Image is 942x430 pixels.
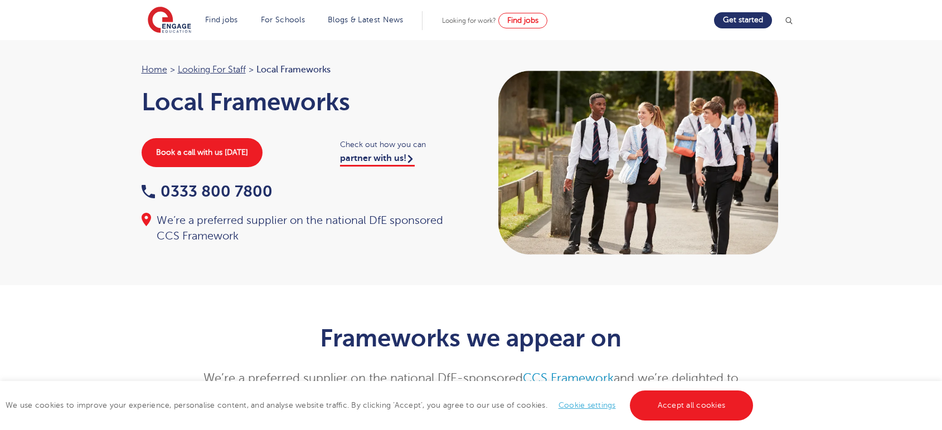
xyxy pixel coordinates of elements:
[261,16,305,24] a: For Schools
[328,16,404,24] a: Blogs & Latest News
[6,401,756,409] span: We use cookies to improve your experience, personalise content, and analyse website traffic. By c...
[178,65,246,75] a: Looking for staff
[142,183,273,200] a: 0333 800 7800
[142,62,460,77] nav: breadcrumb
[442,17,496,25] span: Looking for work?
[340,138,460,151] span: Check out how you can
[142,213,460,244] div: We’re a preferred supplier on the national DfE sponsored CCS Framework
[142,138,263,167] a: Book a call with us [DATE]
[205,16,238,24] a: Find jobs
[523,372,614,385] a: CCS Framework
[340,153,415,167] a: partner with us!
[559,401,616,409] a: Cookie settings
[630,390,754,421] a: Accept all cookies
[498,13,547,28] a: Find jobs
[256,62,331,77] span: Local Frameworks
[714,12,772,28] a: Get started
[198,324,745,352] h1: Frameworks we appear on
[249,65,254,75] span: >
[148,7,191,35] img: Engage Education
[142,65,167,75] a: Home
[507,16,538,25] span: Find jobs
[170,65,175,75] span: >
[142,88,460,116] h1: Local Frameworks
